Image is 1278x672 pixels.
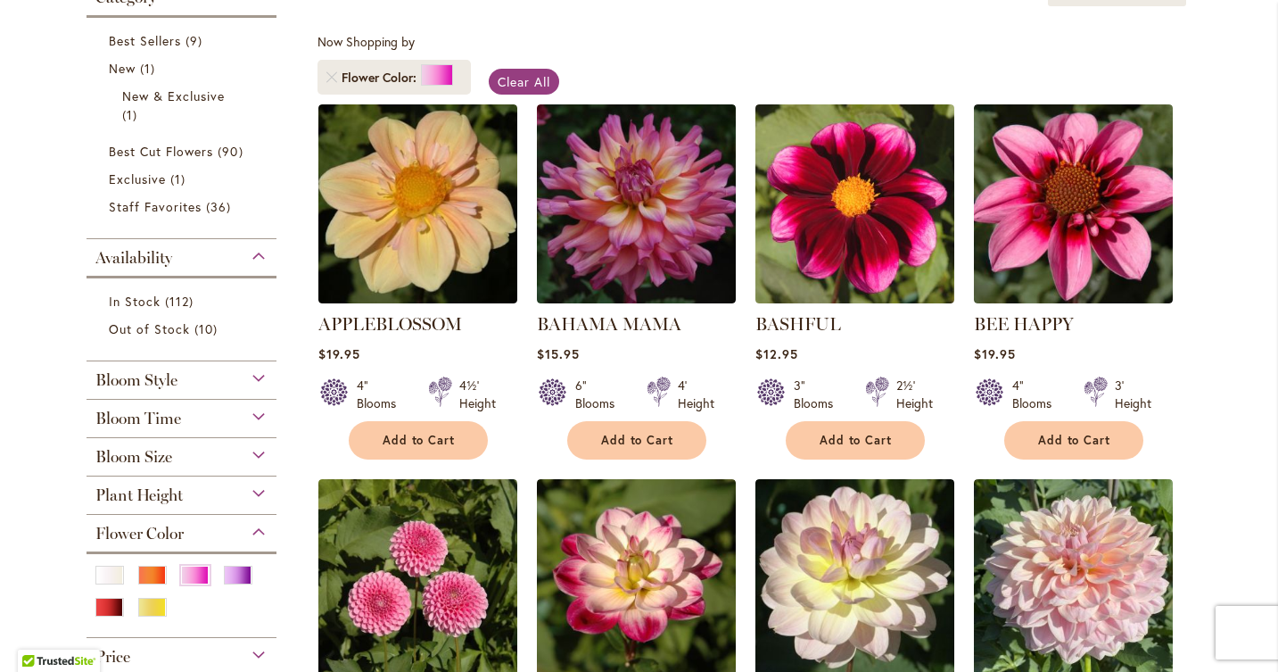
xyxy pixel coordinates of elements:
span: 1 [140,59,160,78]
span: Plant Height [95,485,183,505]
span: 1 [170,170,190,188]
div: 2½' Height [896,377,933,412]
span: 10 [194,319,222,338]
div: 4" Blooms [1012,377,1062,412]
span: Best Cut Flowers [109,143,214,160]
span: 1 [122,105,142,124]
span: 90 [218,142,247,161]
a: Exclusive [109,170,260,188]
button: Add to Cart [1004,421,1143,460]
a: Out of Stock 10 [109,319,260,338]
span: In Stock [109,293,161,310]
a: BEE HAPPY [974,290,1173,307]
span: Now Shopping by [317,33,415,50]
img: BEE HAPPY [974,104,1173,303]
span: Bloom Style [95,370,177,390]
span: Add to Cart [820,433,893,448]
div: 6" Blooms [575,377,625,412]
span: 36 [206,197,235,216]
div: 4' Height [678,377,714,412]
span: $12.95 [755,345,798,362]
iframe: Launch Accessibility Center [13,609,63,659]
img: BASHFUL [755,104,954,303]
span: Out of Stock [109,320,191,337]
span: New [109,60,136,77]
div: 4" Blooms [357,377,407,412]
span: 112 [165,292,198,311]
a: New [109,59,260,78]
div: 3" Blooms [794,377,844,412]
a: BAHAMA MAMA [537,313,681,335]
a: Best Cut Flowers [109,142,260,161]
a: APPLEBLOSSOM [318,290,517,307]
span: 9 [186,31,207,50]
span: Add to Cart [383,433,456,448]
button: Add to Cart [567,421,706,460]
a: Bahama Mama [537,290,736,307]
div: 4½' Height [459,377,496,412]
a: BASHFUL [755,313,841,335]
span: Bloom Time [95,409,181,428]
a: In Stock 112 [109,292,260,311]
span: Price [95,647,130,667]
a: Remove Flower Color Pink [326,72,337,83]
button: Add to Cart [786,421,925,460]
span: Availability [95,248,172,268]
span: Bloom Size [95,447,172,467]
span: $19.95 [974,345,1016,362]
span: Clear All [498,73,550,90]
span: Flower Color [342,69,421,87]
span: Best Sellers [109,32,182,49]
a: New &amp; Exclusive [122,87,246,124]
span: Exclusive [109,170,166,187]
span: Staff Favorites [109,198,202,215]
a: Clear All [489,69,559,95]
a: BEE HAPPY [974,313,1074,335]
img: Bahama Mama [537,104,736,303]
a: Best Sellers [109,31,260,50]
span: New & Exclusive [122,87,226,104]
a: BASHFUL [755,290,954,307]
span: Add to Cart [601,433,674,448]
a: Staff Favorites [109,197,260,216]
span: Add to Cart [1038,433,1111,448]
div: 3' Height [1115,377,1151,412]
img: APPLEBLOSSOM [318,104,517,303]
span: $15.95 [537,345,580,362]
button: Add to Cart [349,421,488,460]
span: Flower Color [95,524,184,543]
a: APPLEBLOSSOM [318,313,462,335]
span: $19.95 [318,345,360,362]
